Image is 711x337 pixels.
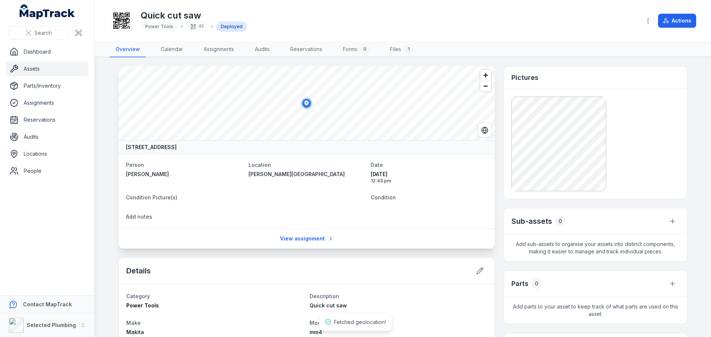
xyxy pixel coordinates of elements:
[360,45,369,54] div: 0
[126,302,159,309] span: Power Tools
[334,319,386,325] span: Fetched geolocation!
[371,178,487,184] span: 12:43 pm
[371,194,396,200] span: Condition
[248,171,345,177] span: [PERSON_NAME][GEOGRAPHIC_DATA]
[27,322,76,328] strong: Selected Plumbing
[126,329,144,335] span: Makita
[198,42,240,57] a: Assignments
[126,320,141,326] span: Make
[6,78,89,93] a: Parts/Inventory
[248,171,365,178] a: [PERSON_NAME][GEOGRAPHIC_DATA]
[34,29,52,37] span: Search
[310,302,347,309] span: Quick cut saw
[126,171,243,178] a: [PERSON_NAME]
[6,164,89,178] a: People
[6,95,89,110] a: Assignments
[9,26,69,40] button: Search
[310,293,339,299] span: Description
[371,171,487,178] span: [DATE]
[126,162,144,168] span: Person
[20,4,75,19] a: MapTrack
[404,45,413,54] div: 1
[155,42,189,57] a: Calendar
[126,144,177,151] strong: [STREET_ADDRESS]
[23,301,72,307] strong: Contact MapTrack
[371,162,383,168] span: Date
[248,162,271,168] span: Location
[480,81,491,91] button: Zoom out
[384,42,419,57] a: Files1
[310,329,322,335] span: mm4
[658,14,696,28] button: Actions
[126,213,152,220] span: Add notes
[6,44,89,59] a: Dashboard
[126,266,151,276] h2: Details
[504,297,687,324] span: Add parts to your asset to keep track of what parts are used on this asset.
[6,129,89,144] a: Audits
[284,42,328,57] a: Reservations
[275,232,338,246] a: View assignment
[511,279,528,289] h3: Parts
[249,42,276,57] a: Audits
[126,194,177,200] span: Condition Picture(s)
[511,216,552,226] h2: Sub-assets
[337,42,375,57] a: Forms0
[126,293,150,299] span: Category
[145,24,173,29] span: Power Tools
[555,216,565,226] div: 0
[310,320,326,326] span: Model
[478,123,492,137] button: Switch to Satellite View
[480,70,491,81] button: Zoom in
[531,279,542,289] div: 0
[6,146,89,161] a: Locations
[216,21,247,32] div: Deployed
[511,73,538,83] h3: Pictures
[118,66,495,140] canvas: Map
[186,21,208,32] div: 45
[504,235,687,261] span: Add sub-assets to organise your assets into distinct components, making it easier to manage and t...
[110,42,146,57] a: Overview
[6,61,89,76] a: Assets
[141,10,247,21] h1: Quick cut saw
[6,112,89,127] a: Reservations
[371,171,487,184] time: 9/17/2025, 12:43:44 PM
